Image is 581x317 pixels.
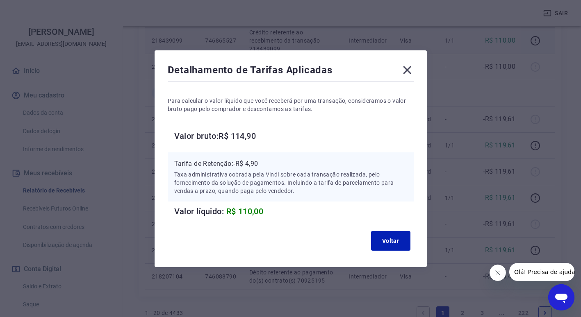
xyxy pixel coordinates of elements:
[371,231,410,251] button: Voltar
[174,205,414,218] h6: Valor líquido:
[5,6,69,12] span: Olá! Precisa de ajuda?
[490,265,506,281] iframe: Close message
[548,284,574,310] iframe: Button to launch messaging window
[509,263,574,281] iframe: Message from company
[168,97,414,113] p: Para calcular o valor líquido que você receberá por uma transação, consideramos o valor bruto pag...
[168,63,414,80] div: Detalhamento de Tarifas Aplicadas
[174,129,414,143] h6: Valor bruto: R$ 114,90
[174,170,407,195] p: Taxa administrativa cobrada pela Vindi sobre cada transação realizada, pelo fornecimento da soluç...
[174,159,407,169] p: Tarifa de Retenção: -R$ 4,90
[226,206,264,216] span: R$ 110,00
